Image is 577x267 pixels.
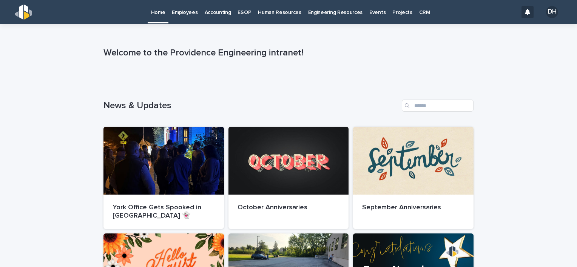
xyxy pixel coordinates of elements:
input: Search [402,100,474,112]
p: September Anniversaries [362,204,464,212]
p: Welcome to the Providence Engineering intranet! [103,48,471,58]
a: October Anniversaries [228,127,349,229]
img: s5b5MGTdWwFoU4EDV7nw [15,5,32,20]
h1: News & Updates [103,100,399,111]
a: York Office Gets Spooked in [GEOGRAPHIC_DATA] 👻 [103,127,224,229]
a: September Anniversaries [353,127,474,229]
div: DH [546,6,558,18]
p: October Anniversaries [238,204,340,212]
p: York Office Gets Spooked in [GEOGRAPHIC_DATA] 👻 [113,204,215,220]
